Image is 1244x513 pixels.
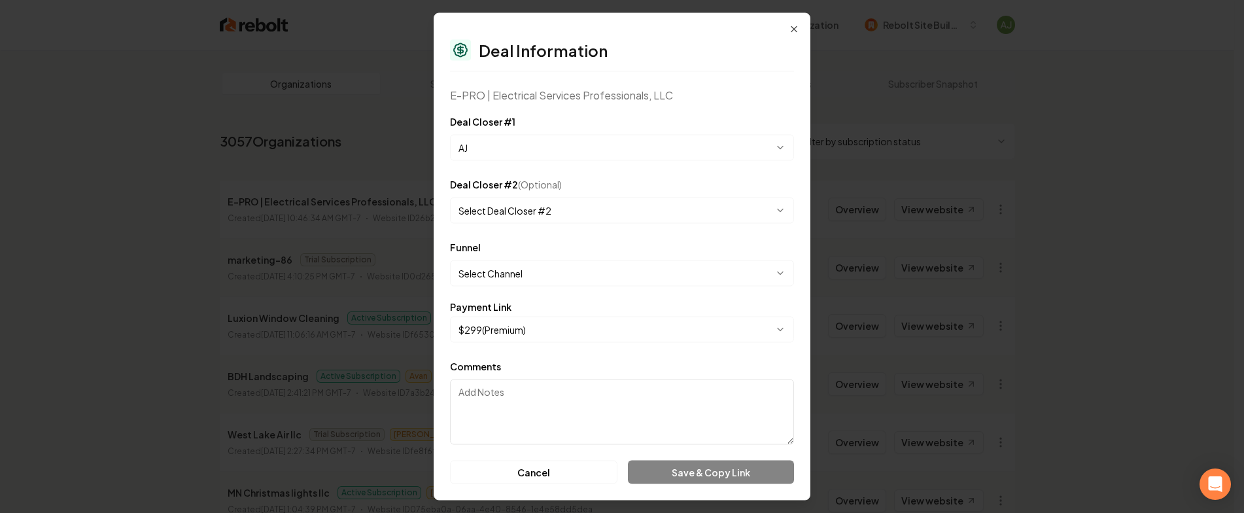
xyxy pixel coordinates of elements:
[450,179,562,190] label: Deal Closer #2
[479,43,608,58] h2: Deal Information
[450,361,501,372] label: Comments
[450,302,511,311] label: Payment Link
[518,179,562,190] span: (Optional)
[450,241,481,253] label: Funnel
[450,116,515,128] label: Deal Closer #1
[450,461,617,484] button: Cancel
[450,88,794,103] div: E-PRO | Electrical Services Professionals, LLC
